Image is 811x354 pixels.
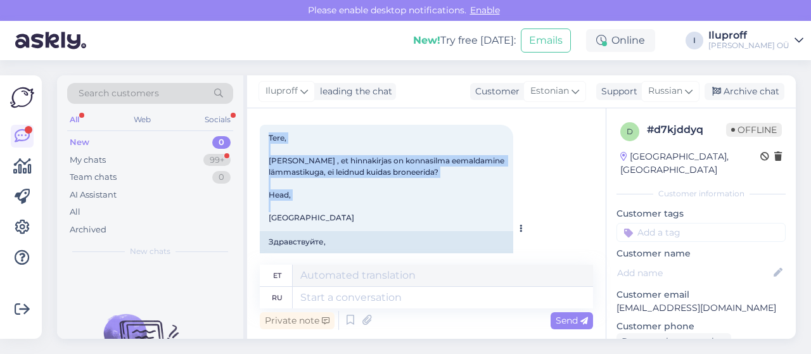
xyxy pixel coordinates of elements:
span: Search customers [79,87,159,100]
div: 0 [212,171,231,184]
div: [PERSON_NAME] OÜ [708,41,789,51]
div: Socials [202,111,233,128]
div: Support [596,85,637,98]
div: 0 [212,136,231,149]
div: Здравствуйте, Я видел, что в прайс-лист включено удаление кукурузы азотом, но не могу найти, как ... [260,231,513,332]
p: Customer name [616,247,786,260]
div: 99+ [203,154,231,167]
div: New [70,136,89,149]
span: Russian [648,84,682,98]
div: et [273,265,281,286]
span: Tere, [PERSON_NAME] , et hinnakirjas on konnasilma eemaldamine lämmastikuga, ei leidnud kuidas br... [269,133,506,222]
div: My chats [70,154,106,167]
div: ru [272,287,283,308]
span: Send [556,315,588,326]
b: New! [413,34,440,46]
span: Estonian [530,84,569,98]
p: Customer tags [616,207,786,220]
span: New chats [130,246,170,257]
div: Iluproff [708,30,789,41]
span: Offline [726,123,782,137]
p: Customer email [616,288,786,301]
a: Iluproff[PERSON_NAME] OÜ [708,30,803,51]
div: [GEOGRAPHIC_DATA], [GEOGRAPHIC_DATA] [620,150,760,177]
div: AI Assistant [70,189,117,201]
div: Customer information [616,188,786,199]
div: leading the chat [315,85,392,98]
div: # d7kjddyq [647,122,726,137]
div: Try free [DATE]: [413,33,516,48]
p: [EMAIL_ADDRESS][DOMAIN_NAME] [616,301,786,315]
img: Askly Logo [10,85,34,110]
input: Add name [617,266,771,280]
div: I [686,32,703,49]
div: Customer [470,85,520,98]
button: Emails [521,28,571,53]
div: Web [131,111,153,128]
span: Enable [466,4,504,16]
p: Customer phone [616,320,786,333]
div: Online [586,29,655,52]
div: Request phone number [616,333,731,350]
div: Archive chat [705,83,784,100]
input: Add a tag [616,223,786,242]
div: Team chats [70,171,117,184]
div: Archived [70,224,106,236]
div: All [67,111,82,128]
span: Iluproff [265,84,298,98]
div: All [70,206,80,218]
span: d [627,127,633,136]
div: Private note [260,312,335,329]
